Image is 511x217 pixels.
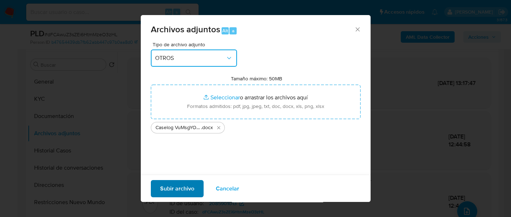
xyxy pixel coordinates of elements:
[155,55,226,62] span: OTROS
[151,119,361,133] ul: Archivos seleccionados
[214,123,223,132] button: Eliminar Caselog VuMsgYO76CjbMpRtvjquHBEE_2025_08_18_20_07_59.docx
[151,180,204,197] button: Subir archivo
[153,42,239,47] span: Tipo de archivo adjunto
[231,75,282,82] label: Tamaño máximo: 50MB
[155,124,201,131] span: Caselog VuMsgYO76CjbMpRtvjquHBEE_2025_08_18_20_07_59
[201,124,213,131] span: .docx
[216,180,239,196] span: Cancelar
[232,27,234,34] span: a
[151,23,220,36] span: Archivos adjuntos
[222,27,228,34] span: Alt
[354,26,361,32] button: Cerrar
[160,180,194,196] span: Subir archivo
[206,180,248,197] button: Cancelar
[151,49,237,67] button: OTROS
